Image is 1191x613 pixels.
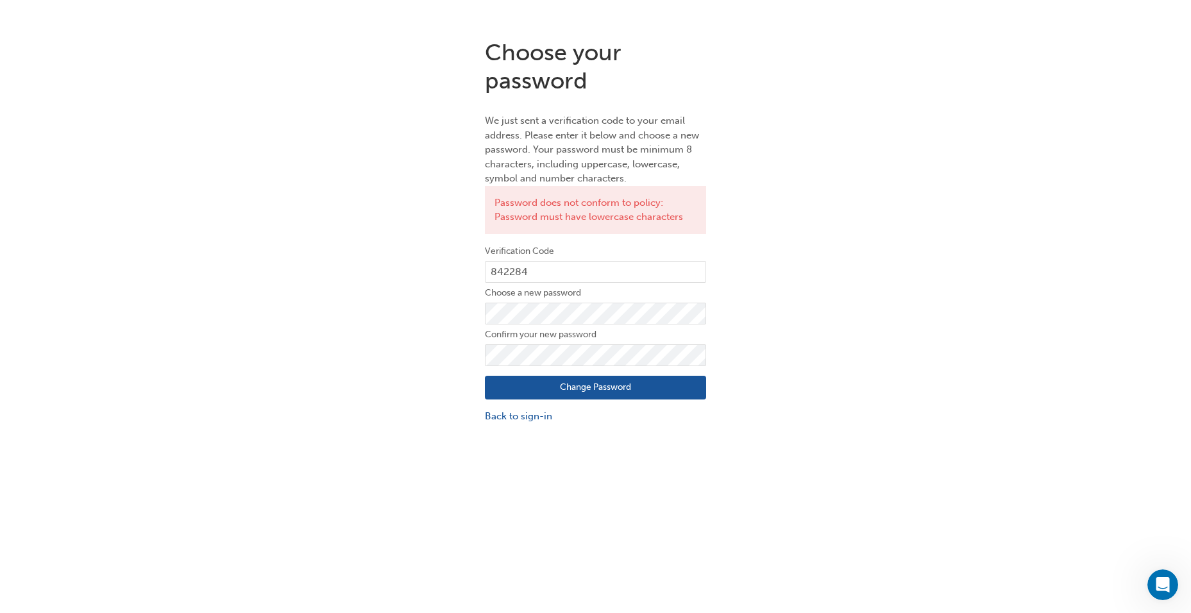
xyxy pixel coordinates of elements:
iframe: Intercom live chat [1147,569,1178,600]
div: Password does not conform to policy: Password must have lowercase characters [485,186,706,234]
label: Confirm your new password [485,327,706,342]
label: Verification Code [485,244,706,259]
input: e.g. 123456 [485,261,706,283]
a: Back to sign-in [485,409,706,424]
h1: Choose your password [485,38,706,94]
button: Change Password [485,376,706,400]
p: We just sent a verification code to your email address. Please enter it below and choose a new pa... [485,113,706,186]
label: Choose a new password [485,285,706,301]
